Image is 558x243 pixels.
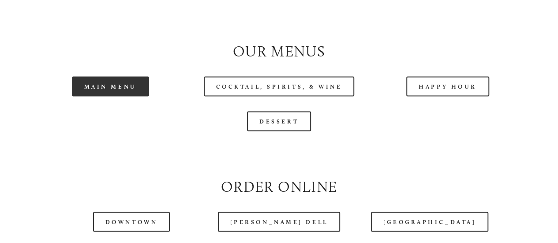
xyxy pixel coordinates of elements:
[247,111,311,131] a: Dessert
[371,212,488,232] a: [GEOGRAPHIC_DATA]
[218,212,341,232] a: [PERSON_NAME] Dell
[204,76,355,96] a: Cocktail, Spirits, & Wine
[72,76,149,96] a: Main Menu
[34,176,524,197] h2: Order Online
[93,212,170,232] a: Downtown
[406,76,489,96] a: Happy Hour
